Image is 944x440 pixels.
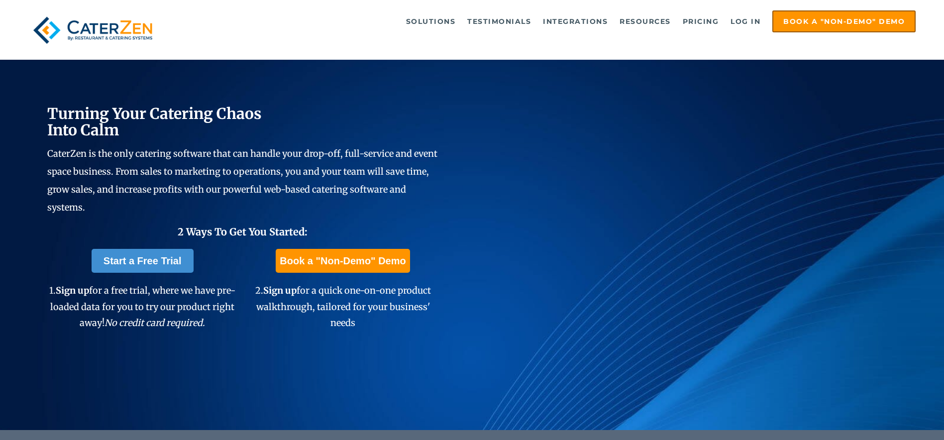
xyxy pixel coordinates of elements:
[180,10,916,32] div: Navigation Menu
[28,10,157,50] img: caterzen
[726,11,765,31] a: Log in
[276,249,410,273] a: Book a "Non-Demo" Demo
[47,148,437,213] span: CaterZen is the only catering software that can handle your drop-off, full-service and event spac...
[678,11,724,31] a: Pricing
[772,10,916,32] a: Book a "Non-Demo" Demo
[47,104,262,139] span: Turning Your Catering Chaos Into Calm
[462,11,536,31] a: Testimonials
[255,285,431,329] span: 2. for a quick one-on-one product walkthrough, tailored for your business' needs
[538,11,613,31] a: Integrations
[178,225,308,238] span: 2 Ways To Get You Started:
[263,285,297,296] span: Sign up
[49,285,235,329] span: 1. for a free trial, where we have pre-loaded data for you to try our product right away!
[92,249,194,273] a: Start a Free Trial
[105,317,205,329] em: No credit card required.
[615,11,676,31] a: Resources
[401,11,461,31] a: Solutions
[56,285,89,296] span: Sign up
[855,401,933,429] iframe: Help widget launcher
